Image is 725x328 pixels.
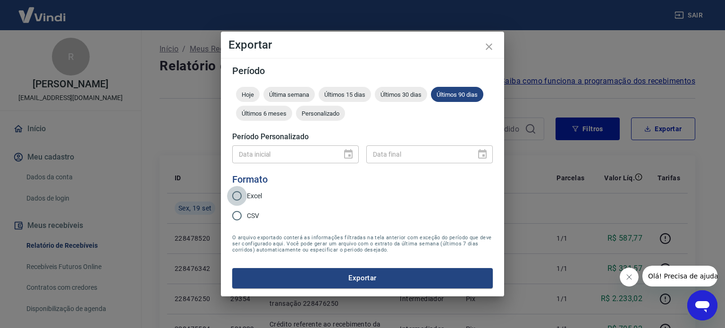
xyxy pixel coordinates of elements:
[236,91,260,98] span: Hoje
[236,106,292,121] div: Últimos 6 meses
[232,173,268,186] legend: Formato
[232,66,493,76] h5: Período
[366,145,469,163] input: DD/MM/YYYY
[296,110,345,117] span: Personalizado
[236,87,260,102] div: Hoje
[228,39,497,50] h4: Exportar
[263,91,315,98] span: Última semana
[6,7,79,14] span: Olá! Precisa de ajuda?
[431,91,483,98] span: Últimos 90 dias
[620,268,639,286] iframe: Fechar mensagem
[232,145,335,163] input: DD/MM/YYYY
[375,87,427,102] div: Últimos 30 dias
[431,87,483,102] div: Últimos 90 dias
[236,110,292,117] span: Últimos 6 meses
[247,211,259,221] span: CSV
[232,132,493,142] h5: Período Personalizado
[642,266,717,286] iframe: Mensagem da empresa
[319,87,371,102] div: Últimos 15 dias
[263,87,315,102] div: Última semana
[319,91,371,98] span: Últimos 15 dias
[687,290,717,320] iframe: Botão para abrir a janela de mensagens
[232,268,493,288] button: Exportar
[247,191,262,201] span: Excel
[375,91,427,98] span: Últimos 30 dias
[296,106,345,121] div: Personalizado
[232,235,493,253] span: O arquivo exportado conterá as informações filtradas na tela anterior com exceção do período que ...
[478,35,500,58] button: close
